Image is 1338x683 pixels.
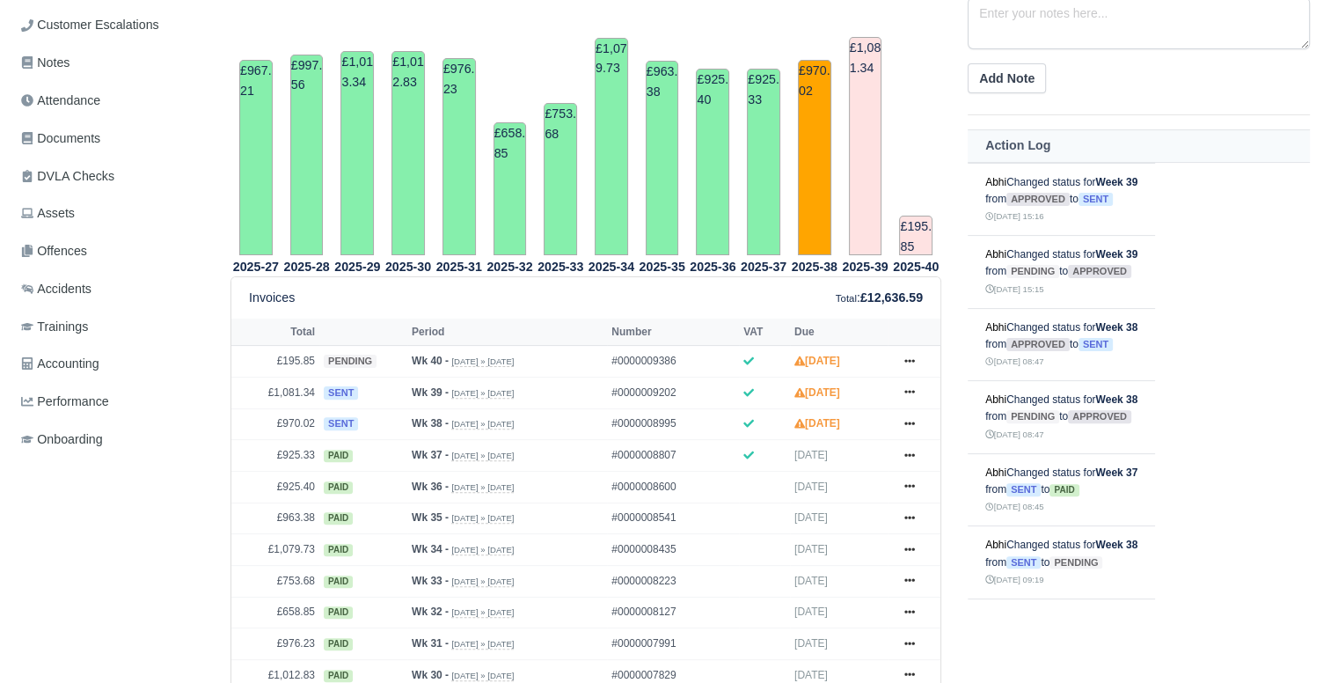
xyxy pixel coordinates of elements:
[860,290,923,305] strong: £12,636.59
[412,543,449,555] strong: Wk 34 -
[231,408,319,440] td: £970.02
[968,236,1155,309] td: Changed status for from to
[324,512,353,525] span: paid
[696,69,729,255] td: £925.40
[324,638,353,650] span: paid
[451,482,514,493] small: [DATE] » [DATE]
[607,503,739,534] td: #0000008541
[1006,483,1041,496] span: sent
[794,481,828,493] span: [DATE]
[290,55,324,256] td: £997.56
[324,544,353,556] span: paid
[412,417,449,430] strong: Wk 38 -
[324,481,353,494] span: paid
[586,256,637,277] th: 2025-34
[231,377,319,408] td: £1,081.34
[1006,410,1059,423] span: pending
[1068,265,1131,278] span: approved
[451,607,514,618] small: [DATE] » [DATE]
[607,346,739,378] td: #0000009386
[14,234,209,268] a: Offences
[391,51,425,255] td: £1,012.83
[324,450,353,462] span: paid
[451,577,514,587] small: [DATE] » [DATE]
[794,637,828,650] span: [DATE]
[968,163,1155,236] td: Changed status for from to
[535,256,586,277] th: 2025-33
[840,256,891,277] th: 2025-39
[451,545,514,555] small: [DATE] » [DATE]
[794,575,828,587] span: [DATE]
[637,256,688,277] th: 2025-35
[646,61,679,255] td: £963.38
[794,606,828,618] span: [DATE]
[239,60,273,255] td: £967.21
[21,354,99,374] span: Accounting
[985,248,1006,261] a: Abhi
[451,356,514,367] small: [DATE] » [DATE]
[485,256,536,277] th: 2025-32
[687,256,738,277] th: 2025-36
[985,502,1043,511] small: [DATE] 08:45
[332,256,383,277] th: 2025-29
[738,256,789,277] th: 2025-37
[1095,176,1137,188] strong: Week 39
[451,671,514,681] small: [DATE] » [DATE]
[21,279,91,299] span: Accidents
[607,628,739,660] td: #0000007991
[451,513,514,524] small: [DATE] » [DATE]
[21,392,109,412] span: Performance
[1068,410,1131,423] span: approved
[231,319,319,345] th: Total
[968,526,1155,599] td: Changed status for from to
[412,511,449,524] strong: Wk 35 -
[985,466,1006,479] a: Abhi
[1006,265,1059,278] span: pending
[14,310,209,344] a: Trainings
[340,51,374,255] td: £1,013.34
[899,216,932,255] td: £195.85
[985,284,1043,294] small: [DATE] 15:15
[21,430,103,450] span: Onboarding
[985,321,1006,334] a: Abhi
[544,103,577,255] td: £753.68
[607,408,739,440] td: #0000008995
[451,419,514,430] small: [DATE] » [DATE]
[1006,556,1041,569] span: sent
[451,388,514,399] small: [DATE] » [DATE]
[21,129,100,149] span: Documents
[985,430,1043,439] small: [DATE] 08:47
[231,346,319,378] td: £195.85
[794,386,840,399] strong: [DATE]
[14,347,209,381] a: Accounting
[412,449,449,461] strong: Wk 37 -
[747,69,780,255] td: £925.33
[836,293,857,304] small: Total
[451,639,514,650] small: [DATE] » [DATE]
[231,471,319,503] td: £925.40
[21,91,100,111] span: Attendance
[985,176,1006,188] a: Abhi
[14,46,209,80] a: Notes
[794,355,840,367] strong: [DATE]
[412,481,449,493] strong: Wk 36 -
[1095,466,1137,479] strong: Week 37
[281,256,333,277] th: 2025-28
[794,511,828,524] span: [DATE]
[21,15,159,35] span: Customer Escalations
[968,599,1155,672] td: Changed status for from to
[794,669,828,681] span: [DATE]
[985,356,1043,366] small: [DATE] 08:47
[1049,556,1102,569] span: pending
[14,422,209,457] a: Onboarding
[1250,599,1338,683] div: Chat Widget
[442,58,476,255] td: £976.23
[1095,248,1137,261] strong: Week 39
[21,53,69,73] span: Notes
[231,440,319,472] td: £925.33
[968,453,1155,526] td: Changed status for from to
[985,211,1043,221] small: [DATE] 15:16
[607,565,739,597] td: #0000008223
[890,256,941,277] th: 2025-40
[607,471,739,503] td: #0000008600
